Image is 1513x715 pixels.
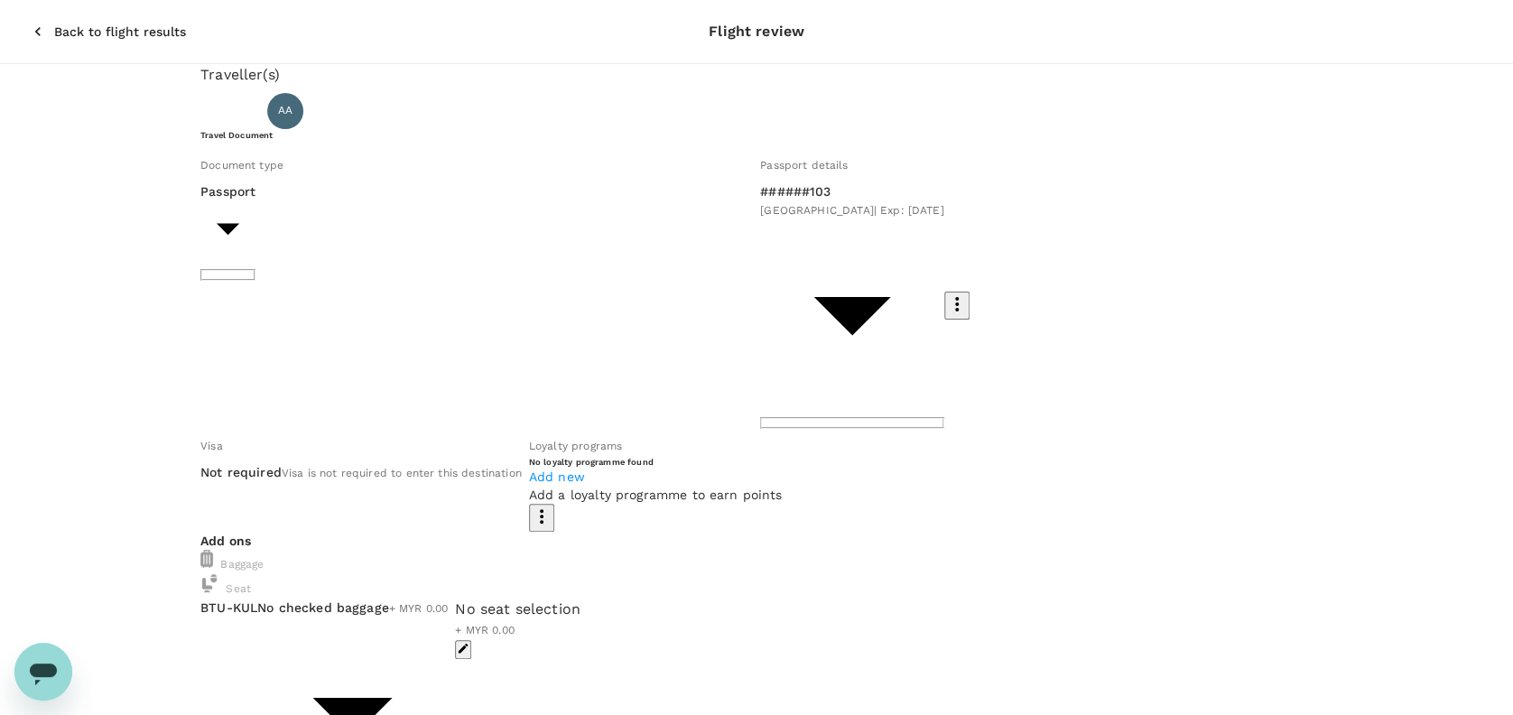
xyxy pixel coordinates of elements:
[54,23,186,41] p: Back to flight results
[200,532,1313,550] p: Add ons
[455,599,580,620] div: No seat selection
[529,469,585,484] span: Add new
[200,550,213,568] img: baggage-icon
[311,100,670,122] p: [PERSON_NAME] [PERSON_NAME] ANAK ANGKAU
[529,440,622,452] span: Loyalty programs
[200,159,283,172] span: Document type
[760,182,944,200] p: ######103
[200,463,282,481] p: Not required
[200,574,218,592] img: baggage-icon
[278,102,292,120] span: AA
[529,487,783,502] span: Add a loyalty programme to earn points
[529,456,783,468] h6: No loyalty programme found
[760,159,848,172] span: Passport details
[200,129,1313,141] h6: Travel Document
[282,467,522,479] span: Visa is not required to enter this destination
[257,600,389,615] span: No checked baggage
[200,440,223,452] span: Visa
[200,574,1313,599] div: Seat
[389,602,449,615] span: + MYR 0.00
[760,204,944,217] span: [GEOGRAPHIC_DATA] | Exp: [DATE]
[455,624,515,636] span: + MYR 0.00
[709,21,804,42] p: Flight review
[200,64,1313,86] p: Traveller(s)
[760,182,944,220] div: ######103[GEOGRAPHIC_DATA]| Exp: [DATE]
[200,550,1313,574] div: Baggage
[200,182,255,200] p: Passport
[200,102,260,120] p: Traveller 1 :
[257,599,448,618] div: No checked baggage+ MYR 0.00
[200,599,257,617] p: BTU - KUL
[14,643,72,701] iframe: Button to launch messaging window
[7,8,211,55] button: Back to flight results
